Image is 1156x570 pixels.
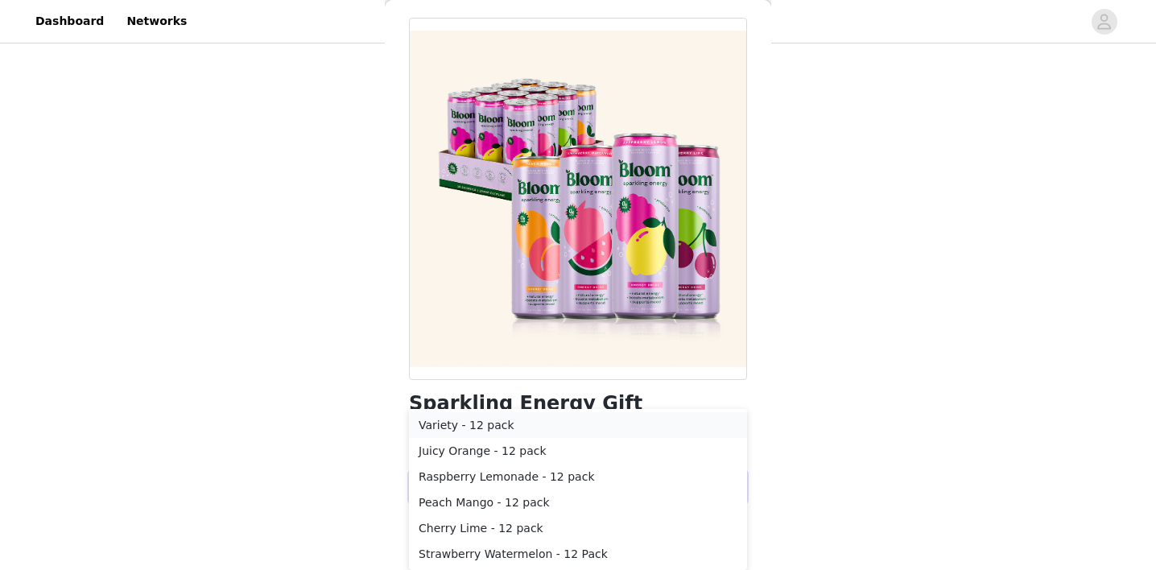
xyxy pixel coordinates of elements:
[409,393,642,415] h1: Sparkling Energy Gift
[1096,9,1112,35] div: avatar
[409,464,747,489] li: Raspberry Lemonade - 12 pack
[409,412,747,438] li: Variety - 12 pack
[409,489,747,515] li: Peach Mango - 12 pack
[26,3,114,39] a: Dashboard
[409,438,747,464] li: Juicy Orange - 12 pack
[409,515,747,541] li: Cherry Lime - 12 pack
[409,541,747,567] li: Strawberry Watermelon - 12 Pack
[117,3,196,39] a: Networks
